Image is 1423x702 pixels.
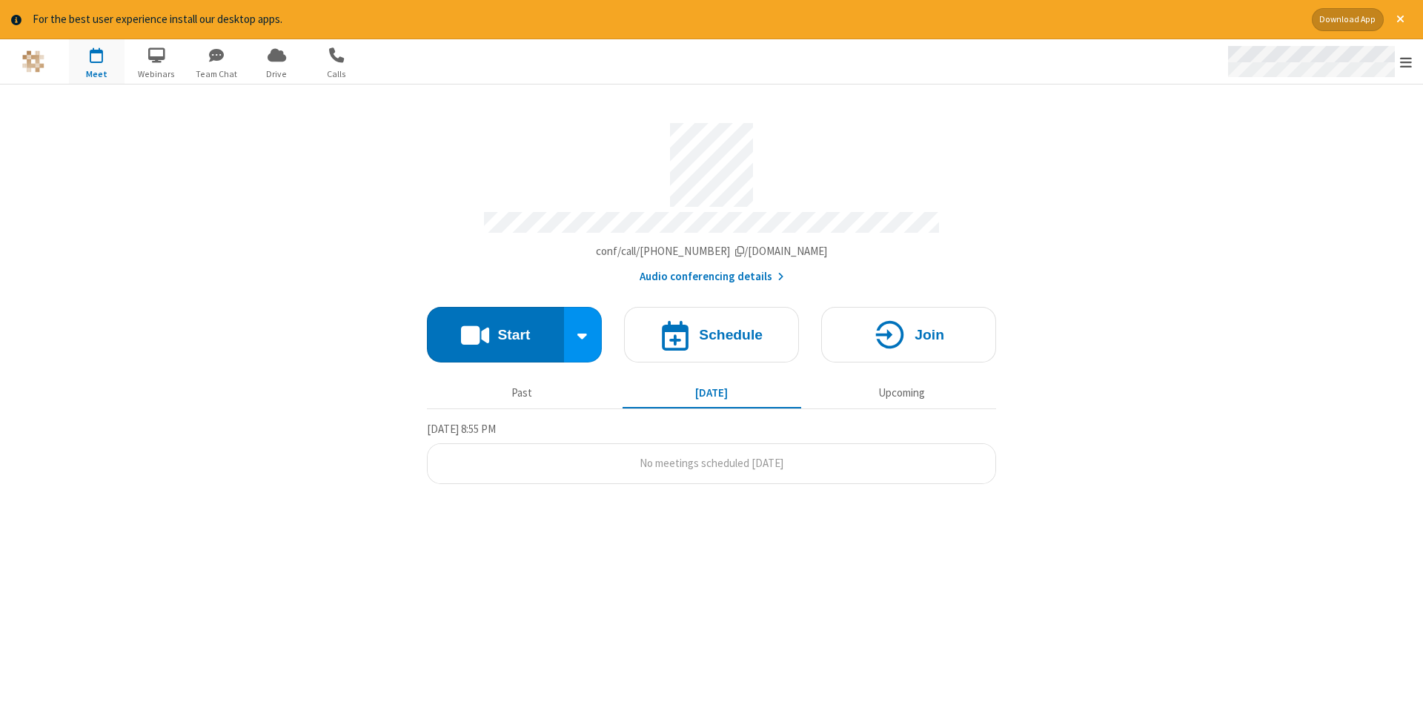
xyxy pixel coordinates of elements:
[812,380,991,408] button: Upcoming
[427,420,996,484] section: Today's Meetings
[640,456,783,470] span: No meetings scheduled [DATE]
[640,268,784,285] button: Audio conferencing details
[821,307,996,362] button: Join
[1389,8,1412,31] button: Close alert
[427,307,564,362] button: Start
[915,328,944,342] h4: Join
[699,328,763,342] h4: Schedule
[596,243,828,260] button: Copy my meeting room linkCopy my meeting room link
[22,50,44,73] img: QA Selenium DO NOT DELETE OR CHANGE
[1312,8,1384,31] button: Download App
[624,307,799,362] button: Schedule
[33,11,1301,28] div: For the best user experience install our desktop apps.
[497,328,530,342] h4: Start
[596,244,828,258] span: Copy my meeting room link
[427,112,996,285] section: Account details
[249,67,305,81] span: Drive
[427,422,496,436] span: [DATE] 8:55 PM
[564,307,603,362] div: Start conference options
[433,380,611,408] button: Past
[189,67,245,81] span: Team Chat
[623,380,801,408] button: [DATE]
[309,67,365,81] span: Calls
[1214,39,1423,84] div: Open menu
[5,39,61,84] button: Logo
[69,67,125,81] span: Meet
[129,67,185,81] span: Webinars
